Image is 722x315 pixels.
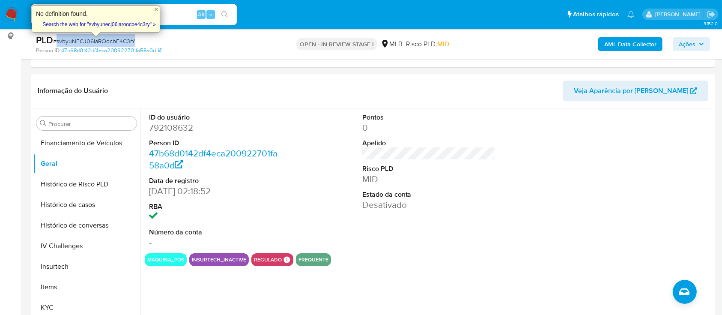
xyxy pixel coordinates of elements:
dt: Data de registro [149,176,283,186]
dt: Número da conta [149,228,283,237]
b: Person ID [36,47,60,54]
a: Sair [707,10,716,19]
a: 47b68d0142df4eca200922701fa58a0d [149,147,277,171]
dd: [DATE] 02:18:52 [149,185,283,197]
button: AML Data Collector [598,37,662,51]
dd: MID [362,173,496,185]
button: Insurtech [33,256,140,277]
button: Histórico de conversas [33,215,140,236]
b: PLD [36,33,53,47]
dt: ID do usuário [149,113,283,122]
button: Geral [33,153,140,174]
a: Notificações [627,11,635,18]
dd: Desativado [362,199,496,211]
button: Histórico de Risco PLD [33,174,140,195]
span: Alt [198,10,205,18]
dt: Apelido [362,138,496,148]
dd: 0 [362,122,496,134]
button: Financiamento de Veículos [33,133,140,153]
dd: 792108632 [149,122,283,134]
button: frequente [298,258,328,261]
a: 47b68d0142df4eca200922701fa58a0d [61,47,161,54]
h1: Informação do Usuário [38,87,108,95]
dt: Risco PLD [362,164,496,174]
dt: Pontos [362,113,496,122]
dt: Estado da conta [362,190,496,199]
span: MID [437,39,449,49]
button: Ações [673,37,710,51]
p: OPEN - IN REVIEW STAGE I [296,38,377,50]
span: Veja Aparência por [PERSON_NAME] [574,81,688,101]
span: Ações [679,37,695,51]
button: maquina_pos [147,258,184,261]
span: # svbyuNECJ06IaROocbE4C3rY [53,37,135,45]
button: regulado [254,258,282,261]
button: insurtech_inactive [192,258,246,261]
span: Atalhos rápidos [573,10,619,19]
input: Procurar [48,120,133,128]
dt: Person ID [149,138,283,148]
b: AML Data Collector [604,37,656,51]
span: 3.152.0 [704,20,718,27]
button: IV Challenges [33,236,140,256]
button: Procurar [40,120,47,127]
dt: RBA [149,202,283,211]
button: Items [33,277,140,297]
button: search-icon [216,9,233,21]
span: s [209,10,212,18]
dd: - [149,237,283,249]
button: Histórico de casos [33,195,140,215]
div: MLB [381,39,403,49]
span: Risco PLD: [406,39,449,49]
p: laisa.felismino@mercadolivre.com [655,10,704,18]
button: Veja Aparência por [PERSON_NAME] [563,81,708,101]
